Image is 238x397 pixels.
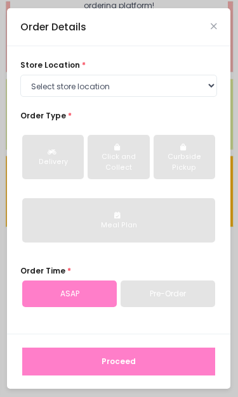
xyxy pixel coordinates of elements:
div: Order Details [20,20,86,34]
div: Meal Plan [30,220,207,230]
span: store location [20,60,80,70]
button: Delivery [22,135,84,179]
button: Close [211,23,217,30]
button: Curbside Pickup [154,135,215,179]
button: Meal Plan [22,198,215,243]
button: Click and Collect [88,135,149,179]
div: Click and Collect [96,152,141,172]
div: Curbside Pickup [162,152,207,172]
span: Order Time [20,265,65,276]
button: Proceed [22,348,215,375]
div: Delivery [30,157,76,167]
span: Order Type [20,110,66,121]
